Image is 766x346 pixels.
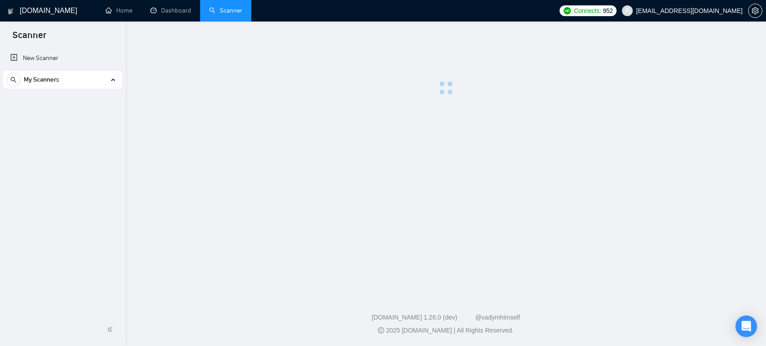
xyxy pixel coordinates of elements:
[3,71,122,92] li: My Scanners
[603,6,613,16] span: 952
[3,49,122,67] li: New Scanner
[150,7,191,14] a: dashboardDashboard
[475,314,520,321] a: @vadymhimself
[735,316,757,337] div: Open Intercom Messenger
[7,77,20,83] span: search
[748,4,762,18] button: setting
[574,6,601,16] span: Connects:
[24,71,59,89] span: My Scanners
[107,325,116,334] span: double-left
[748,7,762,14] a: setting
[624,8,630,14] span: user
[10,49,115,67] a: New Scanner
[105,7,132,14] a: homeHome
[6,73,21,87] button: search
[564,7,571,14] img: upwork-logo.png
[133,326,759,335] div: 2025 [DOMAIN_NAME] | All Rights Reserved.
[372,314,457,321] a: [DOMAIN_NAME] 1.26.0 (dev)
[8,4,14,18] img: logo
[378,327,384,333] span: copyright
[209,7,242,14] a: searchScanner
[5,29,53,48] span: Scanner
